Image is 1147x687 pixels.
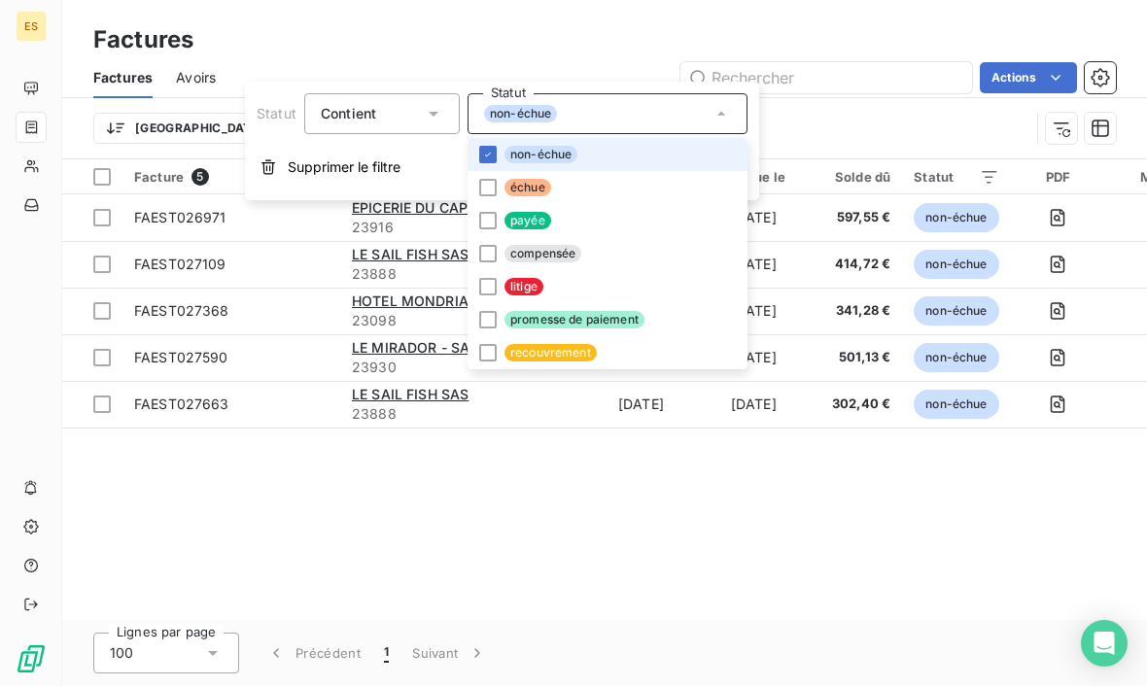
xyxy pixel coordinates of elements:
[352,405,595,425] span: 23888
[352,200,507,217] span: EPICERIE DU CAP SARL
[16,12,47,43] div: ES
[832,209,890,228] span: 597,55 €
[719,335,820,382] td: [DATE]
[504,279,543,296] span: litige
[288,158,400,178] span: Supprimer le filtre
[384,644,389,664] span: 1
[832,349,890,368] span: 501,13 €
[832,395,890,415] span: 302,40 €
[832,170,890,186] div: Solde dû
[352,387,469,403] span: LE SAIL FISH SAS
[832,302,890,322] span: 341,28 €
[504,213,551,230] span: payée
[134,210,226,226] span: FAEST026971
[257,106,296,122] span: Statut
[914,204,998,233] span: non-échue
[352,340,567,357] span: LE MIRADOR - SAS CARPE DIEM
[914,344,998,373] span: non-échue
[504,246,581,263] span: compensée
[731,170,809,186] div: Échue le
[93,114,277,145] button: [GEOGRAPHIC_DATA]
[504,312,644,329] span: promesse de paiement
[176,69,216,88] span: Avoirs
[352,359,595,378] span: 23930
[504,147,577,164] span: non-échue
[321,106,376,122] span: Contient
[134,303,229,320] span: FAEST027368
[504,345,597,362] span: recouvrement
[134,396,229,413] span: FAEST027663
[134,350,228,366] span: FAEST027590
[914,391,998,420] span: non-échue
[352,293,688,310] span: HOTEL MONDRIAN BORDEAUX - GESTHOCARMES
[1081,621,1128,668] div: Open Intercom Messenger
[110,644,133,664] span: 100
[504,180,551,197] span: échue
[16,644,47,675] img: Logo LeanPay
[134,170,184,186] span: Facture
[980,63,1077,94] button: Actions
[352,312,595,331] span: 23098
[719,195,820,242] td: [DATE]
[607,382,719,429] td: [DATE]
[914,297,998,326] span: non-échue
[93,69,153,88] span: Factures
[372,634,400,674] button: 1
[832,256,890,275] span: 414,72 €
[352,247,469,263] span: LE SAIL FISH SAS
[352,265,595,285] span: 23888
[719,382,820,429] td: [DATE]
[134,257,226,273] span: FAEST027109
[245,147,759,189] button: Supprimer le filtre
[719,242,820,289] td: [DATE]
[400,634,499,674] button: Suivant
[484,106,557,123] span: non-échue
[255,634,372,674] button: Précédent
[352,219,595,238] span: 23916
[680,63,972,94] input: Rechercher
[1023,170,1094,186] div: PDF
[719,289,820,335] td: [DATE]
[93,23,193,58] h3: Factures
[191,169,209,187] span: 5
[914,251,998,280] span: non-échue
[914,170,998,186] div: Statut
